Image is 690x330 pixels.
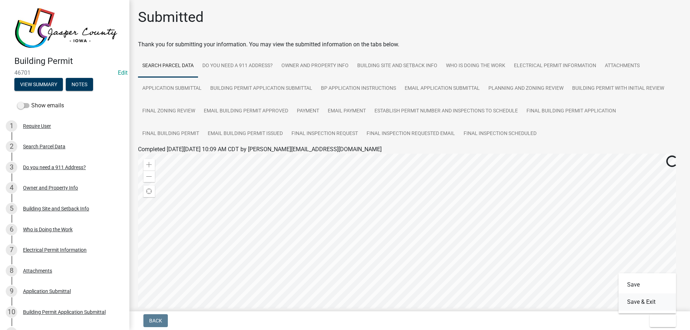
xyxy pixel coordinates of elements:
div: Who is Doing the Work [23,227,73,232]
div: Electrical Permit Information [23,247,87,252]
div: Owner and Property Info [23,185,78,190]
div: Find my location [143,186,155,197]
div: Require User [23,124,51,129]
div: 1 [6,120,17,132]
div: 7 [6,244,17,256]
div: 9 [6,285,17,297]
label: Show emails [17,101,64,110]
a: Application Submittal [138,77,206,100]
wm-modal-confirm: Edit Application Number [118,69,128,76]
div: Search Parcel Data [23,144,65,149]
button: Save [618,276,676,293]
div: Attachments [23,268,52,273]
div: Zoom out [143,171,155,182]
button: Save & Exit [618,293,676,311]
h1: Submitted [138,9,204,26]
a: Final Building Permit [138,122,203,145]
a: Who is Doing the Work [442,55,510,78]
div: Exit [618,273,676,313]
div: Thank you for submitting your information. You may view the submitted information on the tabs below. [138,40,681,49]
div: 8 [6,265,17,276]
a: Email Application Submittal [400,77,484,100]
div: 10 [6,306,17,318]
button: Exit [650,314,676,327]
a: Edit [118,69,128,76]
a: Establish Permit Number and Inspections to Schedule [370,100,522,123]
a: Building Site and Setback Info [353,55,442,78]
div: Application Submittal [23,289,71,294]
wm-modal-confirm: Summary [14,82,63,88]
div: Zoom in [143,159,155,171]
div: 6 [6,224,17,235]
span: 46701 [14,69,115,76]
a: Building Permit Application Submittal [206,77,317,100]
a: Attachments [601,55,644,78]
div: 3 [6,162,17,173]
div: 5 [6,203,17,214]
a: Building Permit with Initial Review [568,77,668,100]
a: Do you need a 911 Address? [198,55,277,78]
div: Do you need a 911 Address? [23,165,86,170]
wm-modal-confirm: Notes [66,82,93,88]
span: Back [149,318,162,324]
button: Back [143,314,168,327]
a: Final Zoning Review [138,100,199,123]
a: Owner and Property Info [277,55,353,78]
div: Building Site and Setback Info [23,206,89,211]
a: Payment [293,100,323,123]
a: Final Inspection Request [287,122,362,145]
a: Planning and Zoning Review [484,77,568,100]
img: Jasper County, Iowa [14,8,118,48]
div: 4 [6,182,17,194]
h4: Building Permit [14,56,124,66]
a: Electrical Permit Information [510,55,601,78]
div: Building Permit Application Submittal [23,310,106,315]
button: View Summary [14,78,63,91]
a: Email Building Permit Approved [199,100,293,123]
button: Notes [66,78,93,91]
a: Search Parcel Data [138,55,198,78]
a: Final Inspection Scheduled [459,122,541,145]
a: Email Building Permit Issued [203,122,287,145]
span: Completed [DATE][DATE] 10:09 AM CDT by [PERSON_NAME][EMAIL_ADDRESS][DOMAIN_NAME] [138,146,382,153]
a: BP Application Instructions [317,77,400,100]
div: 2 [6,141,17,152]
a: Email Payment [323,100,370,123]
span: Exit [655,318,666,324]
a: Final Building Permit Application [522,100,620,123]
a: Final Inspection Requested Email [362,122,459,145]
